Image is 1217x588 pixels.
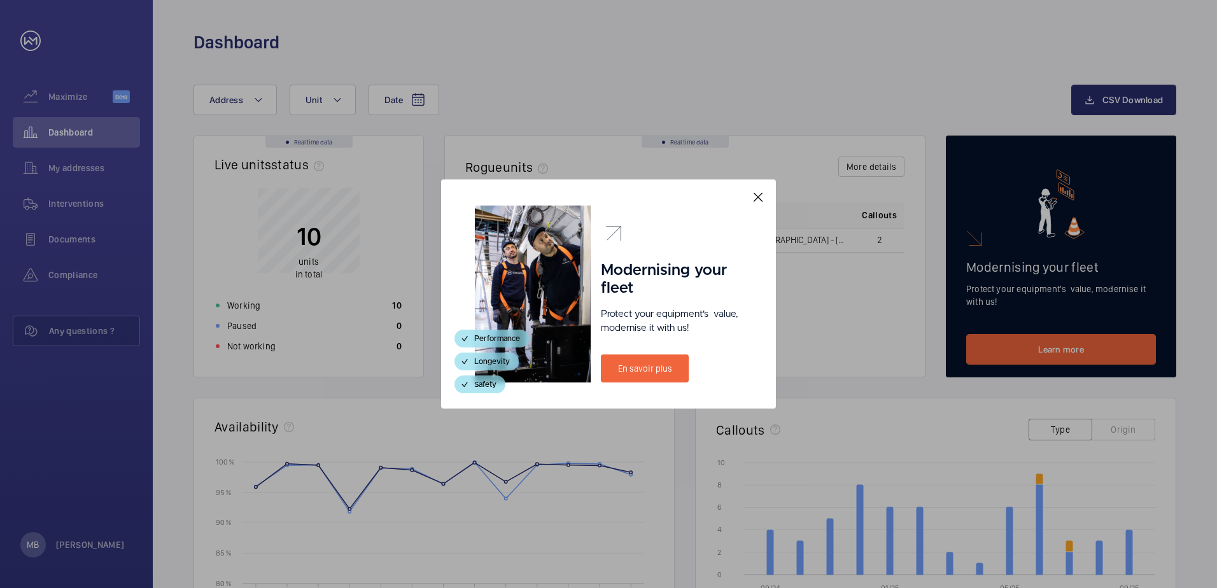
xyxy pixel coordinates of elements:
[601,307,742,335] p: Protect your equipment's value, modernise it with us!
[454,330,529,347] div: Performance
[454,375,505,393] div: Safety
[601,354,689,382] a: En savoir plus
[601,262,742,297] h1: Modernising your fleet
[454,353,519,370] div: Longevity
